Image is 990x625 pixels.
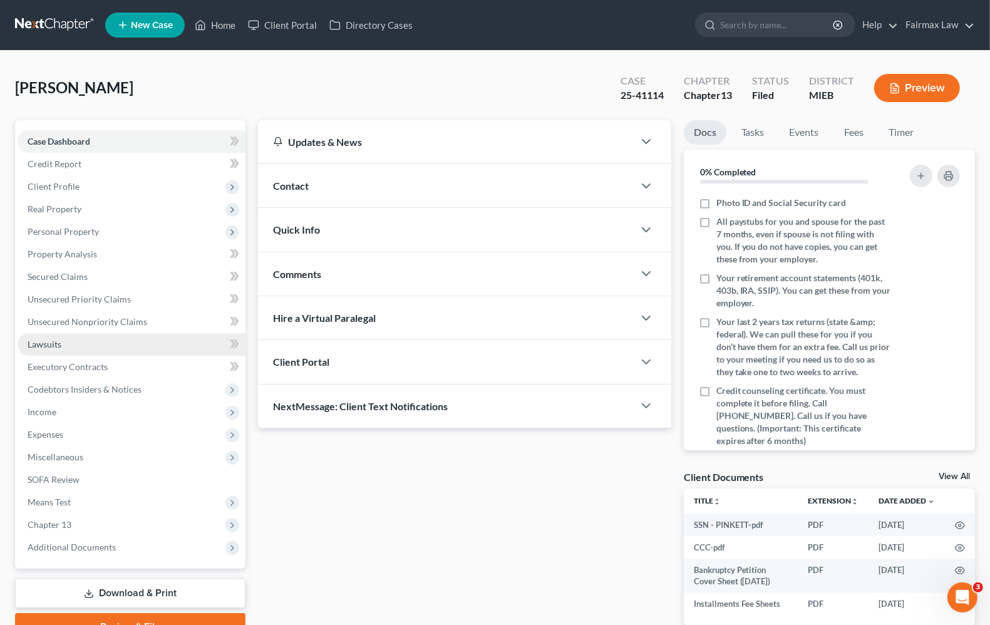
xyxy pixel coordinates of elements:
[28,452,83,462] span: Miscellaneous
[28,204,81,214] span: Real Property
[834,120,874,145] a: Fees
[973,582,983,592] span: 3
[621,74,664,88] div: Case
[273,224,320,235] span: Quick Info
[684,120,726,145] a: Docs
[684,514,798,536] td: SSN - PINKETT-pdf
[684,559,798,593] td: Bankruptcy Petition Cover Sheet ([DATE])
[879,120,924,145] a: Timer
[28,249,97,259] span: Property Analysis
[798,514,869,536] td: PDF
[28,384,142,395] span: Codebtors Insiders & Notices
[28,181,80,192] span: Client Profile
[273,135,618,148] div: Updates & News
[28,226,99,237] span: Personal Property
[731,120,775,145] a: Tasks
[28,474,80,485] span: SOFA Review
[18,311,245,333] a: Unsecured Nonpriority Claims
[684,470,764,483] div: Client Documents
[694,496,721,505] a: Titleunfold_more
[798,559,869,593] td: PDF
[856,14,898,36] a: Help
[28,158,81,169] span: Credit Report
[28,429,63,440] span: Expenses
[15,579,245,608] a: Download & Print
[869,559,945,593] td: [DATE]
[684,88,732,103] div: Chapter
[947,582,977,612] iframe: Intercom live chat
[851,498,859,505] i: unfold_more
[18,333,245,356] a: Lawsuits
[716,316,892,378] span: Your last 2 years tax returns (state &amp; federal). We can pull these for you if you don’t have ...
[188,14,242,36] a: Home
[28,136,90,147] span: Case Dashboard
[874,74,960,102] button: Preview
[18,468,245,491] a: SOFA Review
[18,130,245,153] a: Case Dashboard
[18,356,245,378] a: Executory Contracts
[752,88,789,103] div: Filed
[131,21,173,30] span: New Case
[780,120,829,145] a: Events
[18,266,245,288] a: Secured Claims
[869,514,945,536] td: [DATE]
[798,536,869,559] td: PDF
[869,536,945,559] td: [DATE]
[18,153,245,175] a: Credit Report
[809,88,854,103] div: MIEB
[28,271,88,282] span: Secured Claims
[939,472,970,481] a: View All
[927,498,935,505] i: expand_more
[869,593,945,616] td: [DATE]
[15,78,133,96] span: [PERSON_NAME]
[716,215,892,266] span: All paystubs for you and spouse for the past 7 months, even if spouse is not filing with you. If ...
[700,167,756,177] strong: 0% Completed
[684,593,798,616] td: Installments Fee Sheets
[323,14,419,36] a: Directory Cases
[28,519,71,530] span: Chapter 13
[28,542,116,552] span: Additional Documents
[879,496,935,505] a: Date Added expand_more
[684,536,798,559] td: CCC-pdf
[809,74,854,88] div: District
[28,497,71,507] span: Means Test
[18,288,245,311] a: Unsecured Priority Claims
[721,89,732,101] span: 13
[713,498,721,505] i: unfold_more
[28,361,108,372] span: Executory Contracts
[716,272,892,309] span: Your retirement account statements (401k, 403b, IRA, SSIP). You can get these from your employer.
[273,400,448,412] span: NextMessage: Client Text Notifications
[716,385,892,447] span: Credit counseling certificate. You must complete it before filing. Call [PHONE_NUMBER]. Call us i...
[28,406,56,417] span: Income
[684,74,732,88] div: Chapter
[273,268,321,280] span: Comments
[273,312,376,324] span: Hire a Virtual Paralegal
[242,14,323,36] a: Client Portal
[752,74,789,88] div: Status
[720,13,835,36] input: Search by name...
[28,294,131,304] span: Unsecured Priority Claims
[808,496,859,505] a: Extensionunfold_more
[273,356,329,368] span: Client Portal
[621,88,664,103] div: 25-41114
[18,243,245,266] a: Property Analysis
[716,197,847,209] span: Photo ID and Social Security card
[28,316,147,327] span: Unsecured Nonpriority Claims
[28,339,61,349] span: Lawsuits
[899,14,974,36] a: Fairmax Law
[273,180,309,192] span: Contact
[798,593,869,616] td: PDF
